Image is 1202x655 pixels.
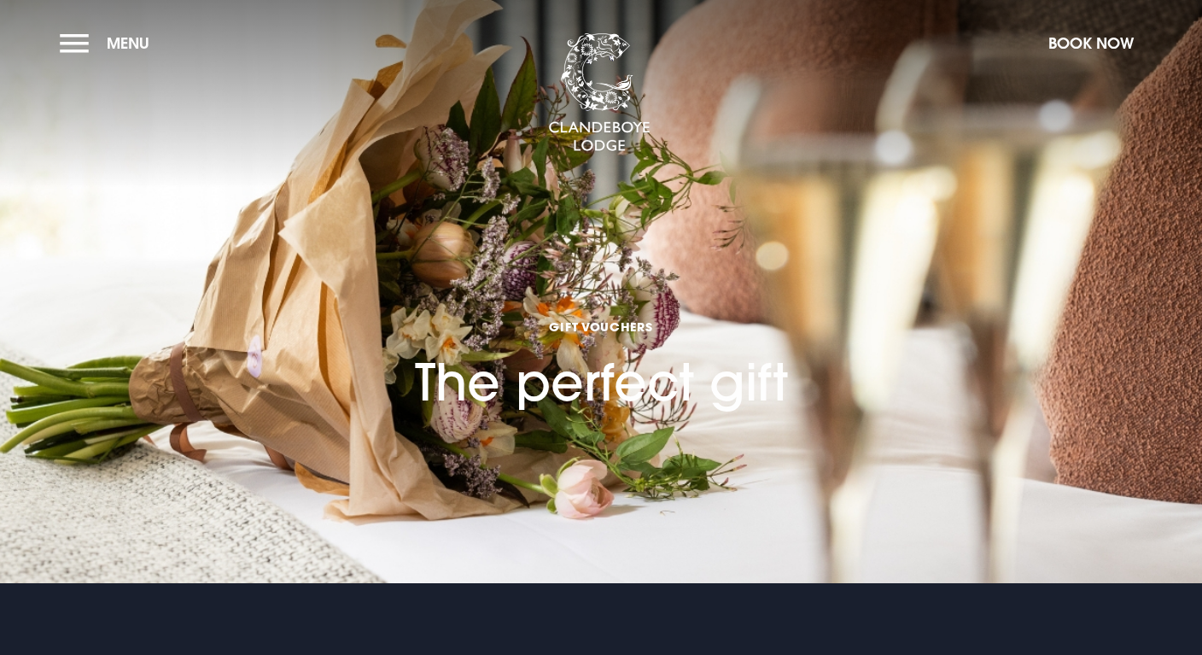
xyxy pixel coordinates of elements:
[415,319,788,335] span: GIFT VOUCHERS
[415,319,788,412] h1: The perfect gift
[60,25,158,61] button: Menu
[107,33,149,53] span: Menu
[548,33,651,153] img: Clandeboye Lodge
[1040,25,1142,61] button: Book Now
